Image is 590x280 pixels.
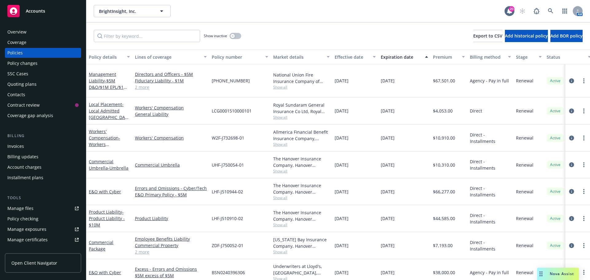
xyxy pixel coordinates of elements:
[5,152,81,162] a: Billing updates
[473,33,502,39] span: Export to CSV
[5,245,81,255] a: Manage claims
[135,111,207,117] a: General Liability
[335,135,348,141] span: [DATE]
[559,5,571,17] a: Switch app
[470,77,509,84] span: Agency - Pay in full
[5,90,81,100] a: Contacts
[381,215,395,222] span: [DATE]
[549,78,561,84] span: Active
[5,58,81,68] a: Policy changes
[433,188,455,195] span: $66,277.00
[7,235,48,245] div: Manage certificates
[89,135,120,154] span: - Workers Compensation
[7,245,38,255] div: Manage claims
[5,37,81,47] a: Coverage
[516,269,533,276] span: Renewal
[5,27,81,37] a: Overview
[381,188,395,195] span: [DATE]
[580,161,588,168] a: more
[550,30,583,42] button: Add BOR policy
[89,239,113,252] a: Commercial Package
[212,135,244,141] span: W2F-J732698-01
[89,78,128,97] span: - $5M D&O/$1M EPL/$1M FID/$1M Crime
[516,215,533,222] span: Renewal
[204,33,227,38] span: Show inactive
[335,77,348,84] span: [DATE]
[381,54,421,60] div: Expiration date
[473,30,502,42] button: Export to CSV
[7,100,40,110] div: Contract review
[5,195,81,201] div: Tools
[549,162,561,168] span: Active
[212,188,243,195] span: LHF-J510944-02
[273,195,330,200] span: Show all
[212,162,244,168] span: UHF-J750054-01
[5,203,81,213] a: Manage files
[516,162,533,168] span: Renewal
[5,162,81,172] a: Account charges
[135,105,207,111] a: Workers' Compensation
[470,108,482,114] span: Direct
[7,141,24,151] div: Invoices
[5,2,81,20] a: Accounts
[89,54,123,60] div: Policy details
[580,134,588,142] a: more
[135,84,207,90] a: 2 more
[135,54,200,60] div: Lines of coverage
[335,108,348,114] span: [DATE]
[505,33,548,39] span: Add historical policy
[516,242,533,249] span: Renewal
[5,141,81,151] a: Invoices
[568,161,575,168] a: circleInformation
[5,48,81,58] a: Policies
[568,107,575,115] a: circleInformation
[273,129,330,142] div: Allmerica Financial Benefit Insurance Company, Hanover Insurance Group
[433,54,458,60] div: Premium
[7,48,23,58] div: Policies
[7,37,26,47] div: Coverage
[212,77,250,84] span: [PHONE_NUMBER]
[273,85,330,90] span: Show all
[7,90,25,100] div: Contacts
[537,268,545,280] div: Drag to move
[5,224,81,234] span: Manage exposures
[273,54,323,60] div: Market details
[509,6,514,12] div: 20
[335,162,348,168] span: [DATE]
[580,107,588,115] a: more
[545,5,557,17] a: Search
[513,49,544,64] button: Stage
[335,269,348,276] span: [DATE]
[568,188,575,195] a: circleInformation
[7,224,46,234] div: Manage exposures
[470,212,511,225] span: Direct - Installments
[273,222,330,227] span: Show all
[568,77,575,85] a: circleInformation
[89,101,128,133] a: Local Placement
[89,159,128,171] a: Commercial Umbrella
[5,133,81,139] div: Billing
[89,128,120,154] a: Workers' Compensation
[135,266,207,279] a: Excess - Errors and Omissions $5M excess of $5M
[5,69,81,79] a: SSC Cases
[7,111,53,120] div: Coverage gap analysis
[516,77,533,84] span: Renewal
[580,242,588,249] a: more
[433,269,455,276] span: $38,000.00
[550,271,574,276] span: Nova Assist
[530,5,543,17] a: Report a Bug
[271,49,332,64] button: Market details
[7,69,28,79] div: SSC Cases
[516,108,533,114] span: Renewal
[516,54,535,60] div: Stage
[135,162,207,168] a: Commercial Umbrella
[212,108,252,114] span: LCG0001510000101
[549,108,561,114] span: Active
[431,49,467,64] button: Premium
[212,54,262,60] div: Policy number
[273,72,330,85] div: National Union Fire Insurance Company of [GEOGRAPHIC_DATA], [GEOGRAPHIC_DATA], AIG
[549,216,561,221] span: Active
[135,71,207,77] a: Directors and Officers - $5M
[332,49,378,64] button: Effective date
[212,215,243,222] span: LHF-J510910-02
